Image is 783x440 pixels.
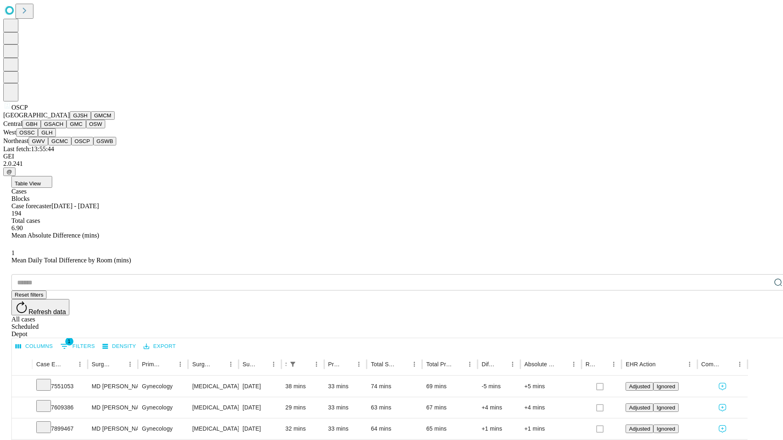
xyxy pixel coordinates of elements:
button: Table View [11,176,52,188]
div: 32 mins [285,418,320,439]
div: Resolved in EHR [586,361,596,367]
button: Sort [342,359,353,370]
button: GSACH [41,120,66,128]
div: [DATE] [243,418,277,439]
div: 69 mins [426,376,473,397]
span: [DATE] - [DATE] [51,202,99,209]
div: 74 mins [371,376,418,397]
div: +4 mins [524,397,577,418]
button: Menu [268,359,279,370]
button: Menu [734,359,745,370]
button: Sort [214,359,225,370]
span: West [3,129,16,136]
div: [MEDICAL_DATA] INJECTION IMPLANT MATERIAL SUBMUCOSAL [MEDICAL_DATA] [192,418,234,439]
span: Ignored [657,405,675,411]
div: Surgery Date [243,361,256,367]
button: Sort [723,359,734,370]
div: MD [PERSON_NAME] [92,376,134,397]
button: GWV [29,137,48,145]
span: Ignored [657,426,675,432]
button: Menu [124,359,136,370]
span: @ [7,169,12,175]
div: [DATE] [243,376,277,397]
span: Adjusted [629,383,650,389]
div: Predicted In Room Duration [328,361,341,367]
div: 1 active filter [287,359,299,370]
span: Ignored [657,383,675,389]
button: Menu [74,359,86,370]
span: OSCP [11,104,28,111]
span: 194 [11,210,21,217]
div: -5 mins [482,376,516,397]
span: Last fetch: 13:55:44 [3,145,54,152]
button: Menu [225,359,237,370]
button: GLH [38,128,55,137]
button: Menu [568,359,580,370]
div: 64 mins [371,418,418,439]
button: Menu [464,359,476,370]
div: MD [PERSON_NAME] [92,418,134,439]
button: Sort [257,359,268,370]
div: +5 mins [524,376,577,397]
button: Density [100,340,138,353]
div: 33 mins [328,376,363,397]
button: Menu [311,359,322,370]
div: EHR Action [626,361,655,367]
div: Gynecology [142,418,184,439]
button: Menu [684,359,695,370]
div: Scheduled In Room Duration [285,361,286,367]
button: Reset filters [11,290,46,299]
button: GSWB [93,137,117,145]
span: 1 [11,249,15,256]
span: 6.90 [11,224,23,231]
div: Absolute Difference [524,361,556,367]
button: Ignored [653,382,678,391]
div: 33 mins [328,397,363,418]
div: Case Epic Id [36,361,62,367]
div: 2.0.241 [3,160,780,167]
button: Sort [597,359,608,370]
button: Sort [299,359,311,370]
span: Mean Absolute Difference (mins) [11,232,99,239]
div: [DATE] [243,397,277,418]
span: 1 [65,337,73,345]
button: Export [142,340,178,353]
div: Surgeon Name [92,361,112,367]
button: Sort [453,359,464,370]
div: 7899467 [36,418,84,439]
div: Difference [482,361,495,367]
span: Table View [15,180,41,187]
button: Sort [397,359,409,370]
button: Expand [16,380,28,394]
div: Gynecology [142,397,184,418]
span: Refresh data [29,308,66,315]
div: GEI [3,153,780,160]
button: Adjusted [626,403,653,412]
span: Case forecaster [11,202,51,209]
div: Surgery Name [192,361,212,367]
div: 7609386 [36,397,84,418]
button: Expand [16,422,28,436]
div: Comments [701,361,722,367]
span: Adjusted [629,426,650,432]
button: OSCP [71,137,93,145]
button: OSSC [16,128,38,137]
div: 38 mins [285,376,320,397]
div: +1 mins [524,418,577,439]
button: Ignored [653,403,678,412]
span: Total cases [11,217,40,224]
span: Central [3,120,22,127]
div: Total Scheduled Duration [371,361,396,367]
button: Show filters [58,340,97,353]
span: Northeast [3,137,29,144]
button: Sort [163,359,175,370]
button: GCMC [48,137,71,145]
button: OSW [86,120,106,128]
div: Primary Service [142,361,162,367]
button: Adjusted [626,425,653,433]
div: 67 mins [426,397,473,418]
button: Menu [608,359,619,370]
button: Adjusted [626,382,653,391]
button: Menu [353,359,365,370]
div: +4 mins [482,397,516,418]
